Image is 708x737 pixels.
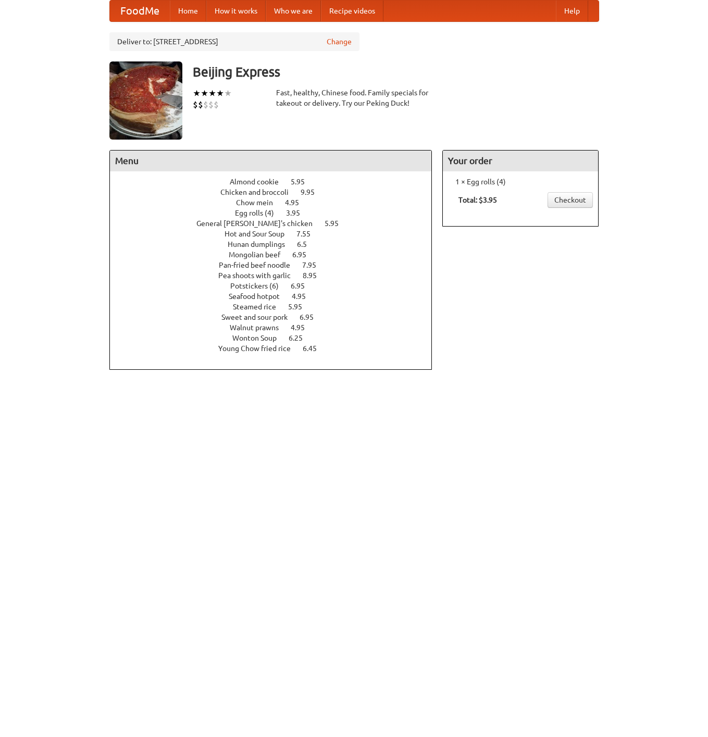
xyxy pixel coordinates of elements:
[219,261,301,269] span: Pan-fried beef noodle
[289,334,313,342] span: 6.25
[296,230,321,238] span: 7.55
[229,292,325,301] a: Seafood hotpot 4.95
[230,282,289,290] span: Potstickers (6)
[208,88,216,99] li: ★
[229,251,291,259] span: Mongolian beef
[302,261,327,269] span: 7.95
[232,334,322,342] a: Wonton Soup 6.25
[443,151,598,171] h4: Your order
[303,271,327,280] span: 8.95
[228,240,326,248] a: Hunan dumplings 6.5
[193,61,599,82] h3: Beijing Express
[110,151,432,171] h4: Menu
[214,99,219,110] li: $
[292,251,317,259] span: 6.95
[220,188,334,196] a: Chicken and broccoli 9.95
[321,1,383,21] a: Recipe videos
[232,334,287,342] span: Wonton Soup
[109,61,182,140] img: angular.jpg
[196,219,323,228] span: General [PERSON_NAME]'s chicken
[292,292,316,301] span: 4.95
[221,313,333,321] a: Sweet and sour pork 6.95
[230,323,289,332] span: Walnut prawns
[196,219,358,228] a: General [PERSON_NAME]'s chicken 5.95
[327,36,352,47] a: Change
[109,32,359,51] div: Deliver to: [STREET_ADDRESS]
[548,192,593,208] a: Checkout
[229,292,290,301] span: Seafood hotpot
[220,188,299,196] span: Chicken and broccoli
[458,196,497,204] b: Total: $3.95
[286,209,310,217] span: 3.95
[448,177,593,187] li: 1 × Egg rolls (4)
[193,99,198,110] li: $
[228,240,295,248] span: Hunan dumplings
[170,1,206,21] a: Home
[235,209,284,217] span: Egg rolls (4)
[198,99,203,110] li: $
[110,1,170,21] a: FoodMe
[219,261,336,269] a: Pan-fried beef noodle 7.95
[218,344,336,353] a: Young Chow fried rice 6.45
[291,282,315,290] span: 6.95
[230,178,289,186] span: Almond cookie
[206,1,266,21] a: How it works
[285,198,309,207] span: 4.95
[233,303,321,311] a: Steamed rice 5.95
[203,99,208,110] li: $
[301,188,325,196] span: 9.95
[230,178,324,186] a: Almond cookie 5.95
[218,271,336,280] a: Pea shoots with garlic 8.95
[225,230,295,238] span: Hot and Sour Soup
[218,271,301,280] span: Pea shoots with garlic
[225,230,330,238] a: Hot and Sour Soup 7.55
[276,88,432,108] div: Fast, healthy, Chinese food. Family specials for takeout or delivery. Try our Peking Duck!
[193,88,201,99] li: ★
[221,313,298,321] span: Sweet and sour pork
[233,303,287,311] span: Steamed rice
[325,219,349,228] span: 5.95
[218,344,301,353] span: Young Chow fried rice
[201,88,208,99] li: ★
[556,1,588,21] a: Help
[235,209,319,217] a: Egg rolls (4) 3.95
[236,198,283,207] span: Chow mein
[300,313,324,321] span: 6.95
[236,198,318,207] a: Chow mein 4.95
[230,323,324,332] a: Walnut prawns 4.95
[224,88,232,99] li: ★
[303,344,327,353] span: 6.45
[297,240,317,248] span: 6.5
[208,99,214,110] li: $
[230,282,324,290] a: Potstickers (6) 6.95
[291,178,315,186] span: 5.95
[229,251,326,259] a: Mongolian beef 6.95
[288,303,313,311] span: 5.95
[266,1,321,21] a: Who we are
[291,323,315,332] span: 4.95
[216,88,224,99] li: ★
